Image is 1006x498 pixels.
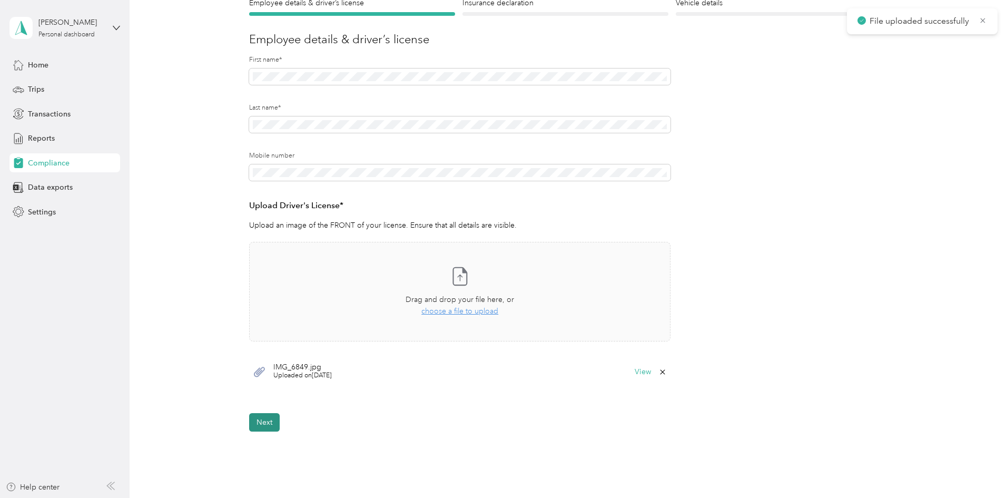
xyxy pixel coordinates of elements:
[249,103,670,113] label: Last name*
[273,371,332,380] span: Uploaded on [DATE]
[38,17,104,28] div: [PERSON_NAME]
[28,158,70,169] span: Compliance
[273,364,332,371] span: IMG_6849.jpg
[28,109,71,120] span: Transactions
[421,307,498,316] span: choose a file to upload
[635,368,651,376] button: View
[249,413,280,432] button: Next
[28,84,44,95] span: Trips
[6,482,60,493] button: Help center
[947,439,1006,498] iframe: Everlance-gr Chat Button Frame
[870,15,971,28] p: File uploaded successfully
[249,151,670,161] label: Mobile number
[28,207,56,218] span: Settings
[250,242,670,341] span: Drag and drop your file here, orchoose a file to upload
[28,133,55,144] span: Reports
[249,31,881,48] h3: Employee details & driver’s license
[249,220,670,231] p: Upload an image of the FRONT of your license. Ensure that all details are visible.
[249,55,670,65] label: First name*
[249,199,670,212] h3: Upload Driver's License*
[28,60,48,71] span: Home
[406,295,514,304] span: Drag and drop your file here, or
[38,32,95,38] div: Personal dashboard
[28,182,73,193] span: Data exports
